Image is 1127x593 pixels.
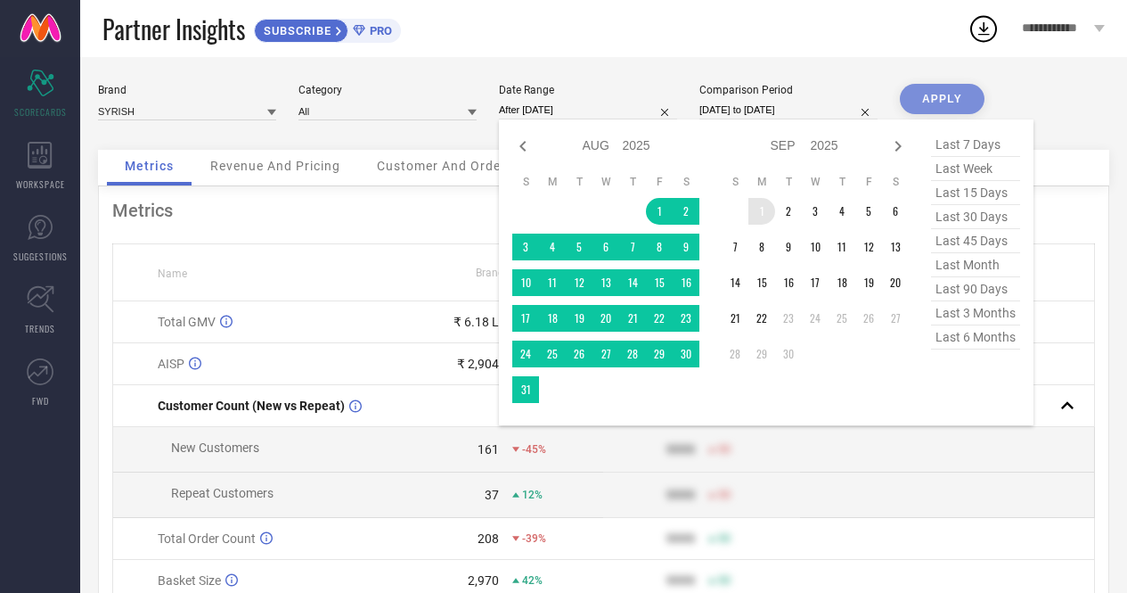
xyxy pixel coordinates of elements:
td: Sun Sep 28 2025 [722,341,748,367]
th: Wednesday [592,175,619,189]
span: Basket Size [158,573,221,588]
td: Wed Sep 24 2025 [802,305,829,332]
td: Tue Sep 30 2025 [775,341,802,367]
td: Sat Aug 23 2025 [673,305,699,332]
div: Comparison Period [699,84,878,96]
span: Metrics [125,159,174,173]
td: Mon Sep 01 2025 [748,198,775,225]
span: 12% [522,489,543,501]
span: New Customers [171,441,259,455]
div: Category [298,84,477,96]
span: PRO [365,24,392,37]
div: 161 [478,442,499,457]
span: Customer Count (New vs Repeat) [158,399,345,413]
th: Sunday [512,175,539,189]
input: Select date range [499,101,677,119]
span: last 15 days [931,181,1020,205]
div: 208 [478,531,499,546]
span: Brand Value [476,267,535,279]
td: Tue Aug 05 2025 [566,234,592,260]
span: 50 [718,574,731,587]
span: 42% [522,574,543,587]
div: Date Range [499,84,677,96]
td: Sun Aug 17 2025 [512,305,539,332]
input: Select comparison period [699,101,878,119]
a: SUBSCRIBEPRO [254,14,401,43]
td: Sat Sep 27 2025 [882,305,909,332]
td: Sat Sep 06 2025 [882,198,909,225]
td: Wed Sep 10 2025 [802,234,829,260]
td: Mon Aug 25 2025 [539,341,566,367]
th: Thursday [829,175,855,189]
td: Thu Aug 07 2025 [619,234,646,260]
td: Thu Aug 14 2025 [619,269,646,296]
span: last 7 days [931,133,1020,157]
td: Thu Sep 18 2025 [829,269,855,296]
span: last 45 days [931,229,1020,253]
span: last 6 months [931,325,1020,350]
td: Mon Aug 18 2025 [539,305,566,332]
td: Thu Sep 25 2025 [829,305,855,332]
td: Sun Aug 10 2025 [512,269,539,296]
td: Fri Sep 26 2025 [855,305,882,332]
th: Tuesday [566,175,592,189]
span: Total GMV [158,315,216,329]
span: Customer And Orders [377,159,513,173]
span: last 90 days [931,277,1020,301]
span: last week [931,157,1020,181]
span: AISP [158,357,184,371]
th: Saturday [882,175,909,189]
span: Repeat Customers [171,486,274,500]
td: Fri Aug 15 2025 [646,269,673,296]
div: 9999 [666,488,695,502]
td: Thu Aug 28 2025 [619,341,646,367]
span: last 30 days [931,205,1020,229]
td: Fri Aug 22 2025 [646,305,673,332]
span: SUBSCRIBE [255,24,336,37]
span: FWD [32,394,49,408]
span: SCORECARDS [14,105,67,119]
td: Mon Sep 15 2025 [748,269,775,296]
td: Sat Sep 13 2025 [882,234,909,260]
td: Fri Aug 08 2025 [646,234,673,260]
span: Revenue And Pricing [210,159,340,173]
td: Fri Aug 01 2025 [646,198,673,225]
td: Fri Sep 19 2025 [855,269,882,296]
td: Sat Aug 02 2025 [673,198,699,225]
td: Thu Aug 21 2025 [619,305,646,332]
td: Mon Aug 04 2025 [539,234,566,260]
div: 9999 [666,531,695,546]
th: Wednesday [802,175,829,189]
div: 9999 [666,573,695,588]
span: last month [931,253,1020,277]
div: Previous month [512,136,534,157]
th: Sunday [722,175,748,189]
div: Metrics [112,200,1095,221]
td: Sat Aug 30 2025 [673,341,699,367]
td: Wed Aug 06 2025 [592,234,619,260]
td: Tue Sep 16 2025 [775,269,802,296]
th: Saturday [673,175,699,189]
td: Sun Sep 07 2025 [722,234,748,260]
td: Sun Sep 14 2025 [722,269,748,296]
span: WORKSPACE [16,177,65,191]
span: 50 [718,443,731,456]
th: Friday [646,175,673,189]
td: Tue Sep 23 2025 [775,305,802,332]
td: Mon Sep 29 2025 [748,341,775,367]
td: Thu Sep 04 2025 [829,198,855,225]
th: Tuesday [775,175,802,189]
td: Wed Aug 27 2025 [592,341,619,367]
td: Fri Sep 12 2025 [855,234,882,260]
td: Wed Aug 20 2025 [592,305,619,332]
td: Mon Aug 11 2025 [539,269,566,296]
td: Tue Aug 19 2025 [566,305,592,332]
th: Monday [539,175,566,189]
span: 50 [718,489,731,501]
td: Sat Aug 16 2025 [673,269,699,296]
span: Total Order Count [158,531,256,546]
span: -39% [522,532,546,545]
td: Wed Sep 03 2025 [802,198,829,225]
div: 9999 [666,442,695,457]
td: Wed Aug 13 2025 [592,269,619,296]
